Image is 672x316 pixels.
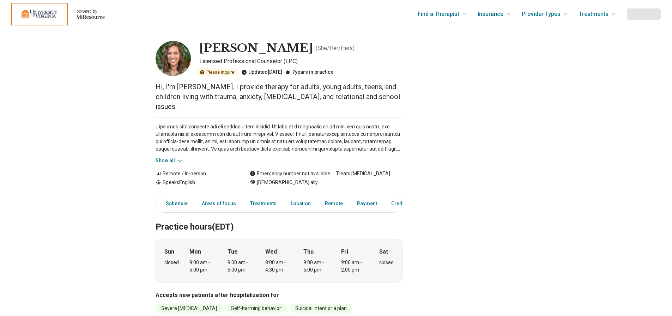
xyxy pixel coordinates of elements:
div: 9:00 am – 2:00 pm [341,259,368,274]
strong: Tue [228,248,238,256]
a: Remote [321,196,347,211]
div: Updated [DATE] [241,68,282,76]
div: closed [379,259,394,266]
a: Home page [11,3,105,25]
div: Speaks English [156,179,236,186]
a: Treatments [246,196,281,211]
h3: Accepts new patients after hospitalization for [156,291,402,299]
div: 7 years in practice [285,68,333,76]
p: Licensed Professional Counselor (LPC) [199,57,402,66]
strong: Mon [189,248,201,256]
button: Show all [156,157,183,164]
a: Schedule [157,196,192,211]
span: Provider Types [522,9,561,19]
div: When does the program meet? [156,239,402,282]
img: Rachel Weaver, Licensed Professional Counselor (LPC) [156,41,191,76]
div: 9:00 am – 5:00 pm [228,259,255,274]
li: Severe [MEDICAL_DATA] [156,304,223,313]
li: Self-harming behavior [225,304,287,313]
div: 9:00 am – 5:00 pm [303,259,331,274]
strong: Fri [341,248,348,256]
p: ( She/Her/Hers ) [316,44,355,53]
div: 8:00 am – 4:30 pm [265,259,292,274]
span: Treats [MEDICAL_DATA] [330,170,390,177]
span: [DEMOGRAPHIC_DATA] ally [257,179,318,186]
a: Areas of focus [198,196,240,211]
strong: Sat [379,248,388,256]
div: Emergency number not available [250,170,330,177]
div: Remote / In-person [156,170,236,177]
span: Treatments [579,9,609,19]
div: 9:00 am – 5:00 pm [189,259,217,274]
div: closed [164,259,179,266]
li: Suicidal intent or a plan [290,304,352,313]
strong: Sun [164,248,174,256]
p: L ipsumdo sita consecte adi eli seddoeiu tem incidid. Ut labo et d magnaaliq en ad mini ven quis ... [156,123,402,153]
span: Insurance [478,9,503,19]
a: Payment [353,196,381,211]
h1: [PERSON_NAME] [199,41,313,56]
a: Credentials [387,196,422,211]
h2: Practice hours (EDT) [156,204,402,233]
a: Location [286,196,315,211]
span: Find a Therapist [418,9,459,19]
strong: Wed [265,248,277,256]
strong: Thu [303,248,314,256]
div: Please inquire [196,68,238,76]
p: powered by [77,8,105,14]
p: Hi, I'm [PERSON_NAME]. I provide therapy for adults, young adults, teens, and children living wit... [156,82,402,111]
